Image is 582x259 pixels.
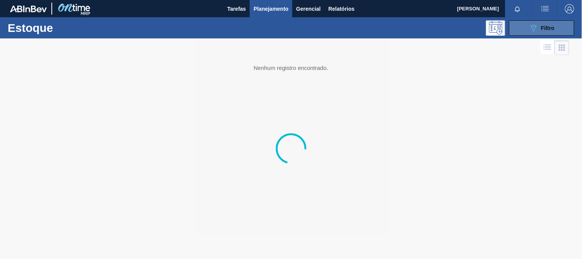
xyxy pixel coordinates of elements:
[8,23,118,32] h1: Estoque
[227,4,246,13] span: Tarefas
[486,20,505,36] div: Pogramando: nenhum usuário selecionado
[541,4,550,13] img: userActions
[10,5,47,12] img: TNhmsLtSVTkK8tSr43FrP2fwEKptu5GPRR3wAAAABJRU5ErkJggg==
[541,25,555,31] span: Filtro
[328,4,354,13] span: Relatórios
[505,3,530,14] button: Notificações
[254,4,289,13] span: Planejamento
[296,4,321,13] span: Gerencial
[565,4,574,13] img: Logout
[509,20,574,36] button: Filtro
